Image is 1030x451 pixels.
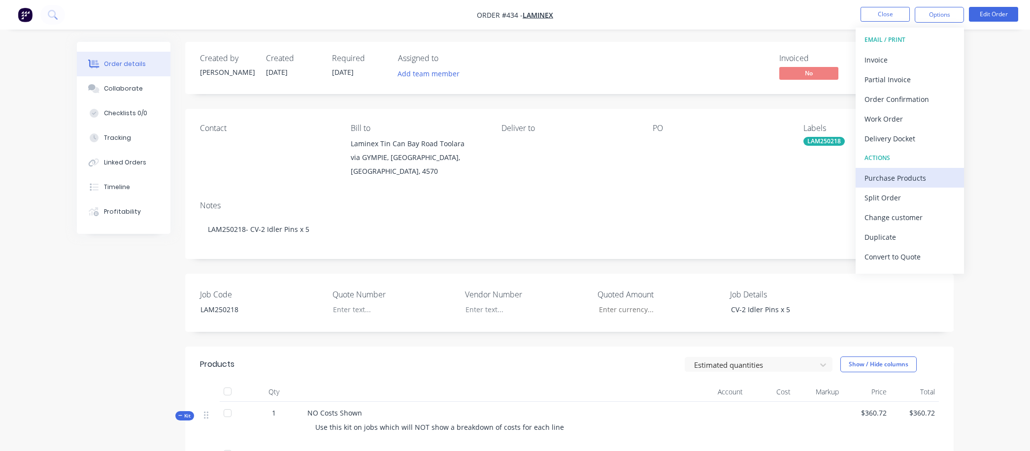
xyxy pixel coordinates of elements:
[864,33,955,46] div: EMAIL / PRINT
[864,269,955,284] div: Archive
[104,84,143,93] div: Collaborate
[864,230,955,244] div: Duplicate
[730,289,853,300] label: Job Details
[104,133,131,142] div: Tracking
[847,408,887,418] span: $360.72
[864,53,955,67] div: Invoice
[77,150,170,175] button: Linked Orders
[915,7,964,23] button: Options
[477,10,523,20] span: Order #434 -
[332,67,354,77] span: [DATE]
[77,76,170,101] button: Collaborate
[200,201,939,210] div: Notes
[77,175,170,199] button: Timeline
[843,382,891,402] div: Price
[392,67,465,80] button: Add team member
[104,158,146,167] div: Linked Orders
[272,408,276,418] span: 1
[864,72,955,87] div: Partial Invoice
[895,408,935,418] span: $360.72
[266,67,288,77] span: [DATE]
[465,289,588,300] label: Vendor Number
[723,302,846,317] div: CV-2 Idler Pins x 5
[200,54,254,63] div: Created by
[200,358,234,370] div: Products
[891,382,939,402] div: Total
[398,67,465,80] button: Add team member
[864,131,955,146] div: Delivery Docket
[398,54,497,63] div: Assigned to
[175,411,194,420] button: Kit
[104,60,146,68] div: Order details
[104,183,130,192] div: Timeline
[351,137,486,178] div: Laminex Tin Can Bay Road Toolaravia GYMPIE, [GEOGRAPHIC_DATA], [GEOGRAPHIC_DATA], 4570
[77,101,170,126] button: Checklists 0/0
[77,52,170,76] button: Order details
[307,408,362,418] span: NO Costs Shown
[864,92,955,106] div: Order Confirmation
[864,191,955,205] div: Split Order
[77,126,170,150] button: Tracking
[864,112,955,126] div: Work Order
[864,152,955,164] div: ACTIONS
[803,137,845,146] div: LAM250218
[193,302,316,317] div: LAM250218
[200,289,323,300] label: Job Code
[104,207,141,216] div: Profitability
[795,382,843,402] div: Markup
[200,67,254,77] div: [PERSON_NAME]
[501,124,636,133] div: Deliver to
[598,289,721,300] label: Quoted Amount
[864,250,955,264] div: Convert to Quote
[351,137,486,151] div: Laminex Tin Can Bay Road Toolara
[861,7,910,22] button: Close
[332,54,386,63] div: Required
[178,412,191,419] span: Kit
[315,422,564,432] span: Use this kit on jobs which will NOT show a breakdown of costs for each line
[779,54,853,63] div: Invoiced
[969,7,1018,22] button: Edit Order
[864,210,955,225] div: Change customer
[77,199,170,224] button: Profitability
[803,124,938,133] div: Labels
[523,10,553,20] a: Laminex
[266,54,320,63] div: Created
[351,151,486,178] div: via GYMPIE, [GEOGRAPHIC_DATA], [GEOGRAPHIC_DATA], 4570
[244,382,303,402] div: Qty
[591,302,721,317] input: Enter currency...
[200,124,335,133] div: Contact
[648,382,747,402] div: Account
[104,109,147,118] div: Checklists 0/0
[332,289,456,300] label: Quote Number
[779,67,838,79] span: No
[200,214,939,244] div: LAM250218- CV-2 Idler Pins x 5
[18,7,33,22] img: Factory
[747,382,795,402] div: Cost
[351,124,486,133] div: Bill to
[864,171,955,185] div: Purchase Products
[653,124,788,133] div: PO
[840,356,917,372] button: Show / Hide columns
